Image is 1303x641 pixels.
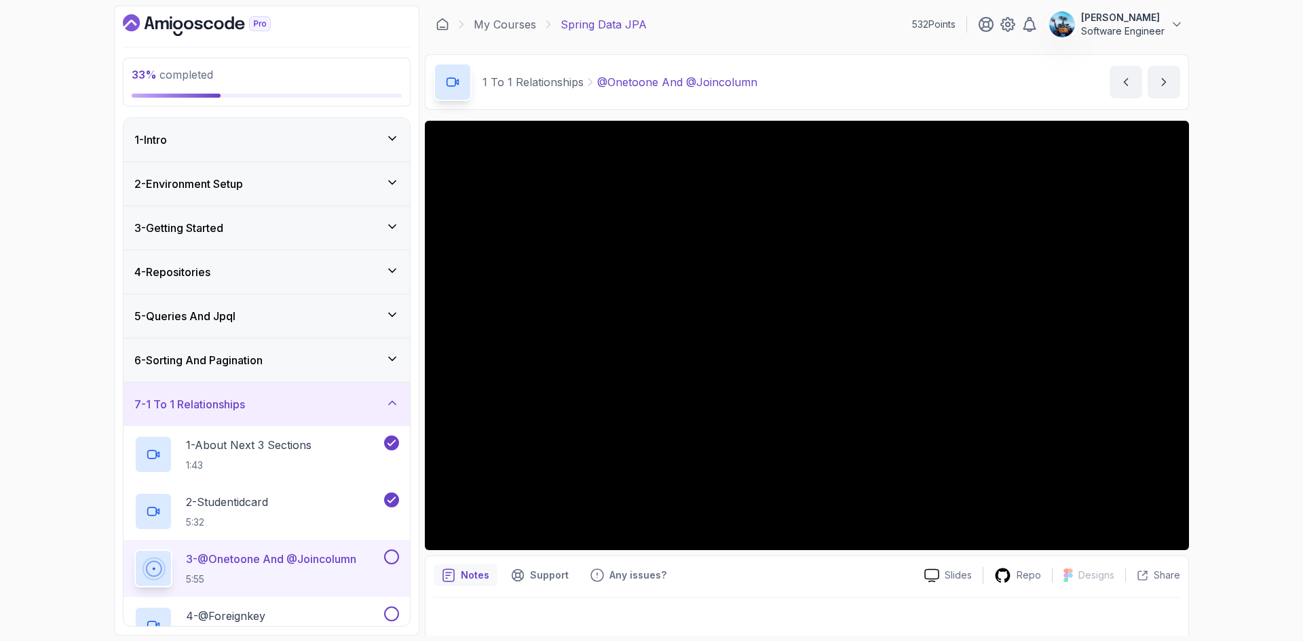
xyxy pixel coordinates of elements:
[124,162,410,206] button: 2-Environment Setup
[134,492,399,530] button: 2-Studentidcard5:32
[134,220,223,236] h3: 3 - Getting Started
[134,352,263,368] h3: 6 - Sorting And Pagination
[913,568,983,583] a: Slides
[134,132,167,148] h3: 1 - Intro
[1081,24,1165,38] p: Software Engineer
[134,176,243,192] h3: 2 - Environment Setup
[434,564,497,586] button: notes button
[1049,11,1184,38] button: user profile image[PERSON_NAME]Software Engineer
[186,608,265,624] p: 4 - @Foreignkey
[461,568,489,582] p: Notes
[124,206,410,250] button: 3-Getting Started
[124,118,410,161] button: 1-Intro
[1017,568,1041,582] p: Repo
[124,250,410,294] button: 4-Repositories
[530,568,569,582] p: Support
[1148,66,1180,98] button: next content
[134,308,235,324] h3: 5 - Queries And Jpql
[1110,66,1142,98] button: previous content
[1154,568,1180,582] p: Share
[503,564,577,586] button: Support button
[1081,11,1165,24] p: [PERSON_NAME]
[134,396,245,412] h3: 7 - 1 To 1 Relationships
[1219,556,1303,621] iframe: chat widget
[186,437,311,453] p: 1 - About Next 3 Sections
[123,14,302,36] a: Dashboard
[132,68,157,81] span: 33 %
[186,551,356,567] p: 3 - @Onetoone And @Joincolumn
[609,568,666,582] p: Any issues?
[1078,568,1114,582] p: Designs
[425,121,1189,550] iframe: 3 - @OneToOne and @JoinColumn
[134,435,399,473] button: 1-About Next 3 Sections1:43
[582,564,675,586] button: Feedback button
[186,516,268,529] p: 5:32
[912,18,956,31] p: 532 Points
[474,16,536,33] a: My Courses
[186,494,268,510] p: 2 - Studentidcard
[132,68,213,81] span: completed
[561,16,647,33] p: Spring Data JPA
[186,459,311,472] p: 1:43
[945,568,972,582] p: Slides
[436,18,449,31] a: Dashboard
[124,383,410,426] button: 7-1 To 1 Relationships
[124,294,410,338] button: 5-Queries And Jpql
[186,572,356,586] p: 5:55
[1049,12,1075,37] img: user profile image
[134,264,210,280] h3: 4 - Repositories
[1125,568,1180,582] button: Share
[134,549,399,587] button: 3-@Onetoone And @Joincolumn5:55
[483,74,584,90] p: 1 To 1 Relationships
[124,338,410,382] button: 6-Sorting And Pagination
[597,74,757,90] p: @Onetoone And @Joincolumn
[983,567,1052,584] a: Repo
